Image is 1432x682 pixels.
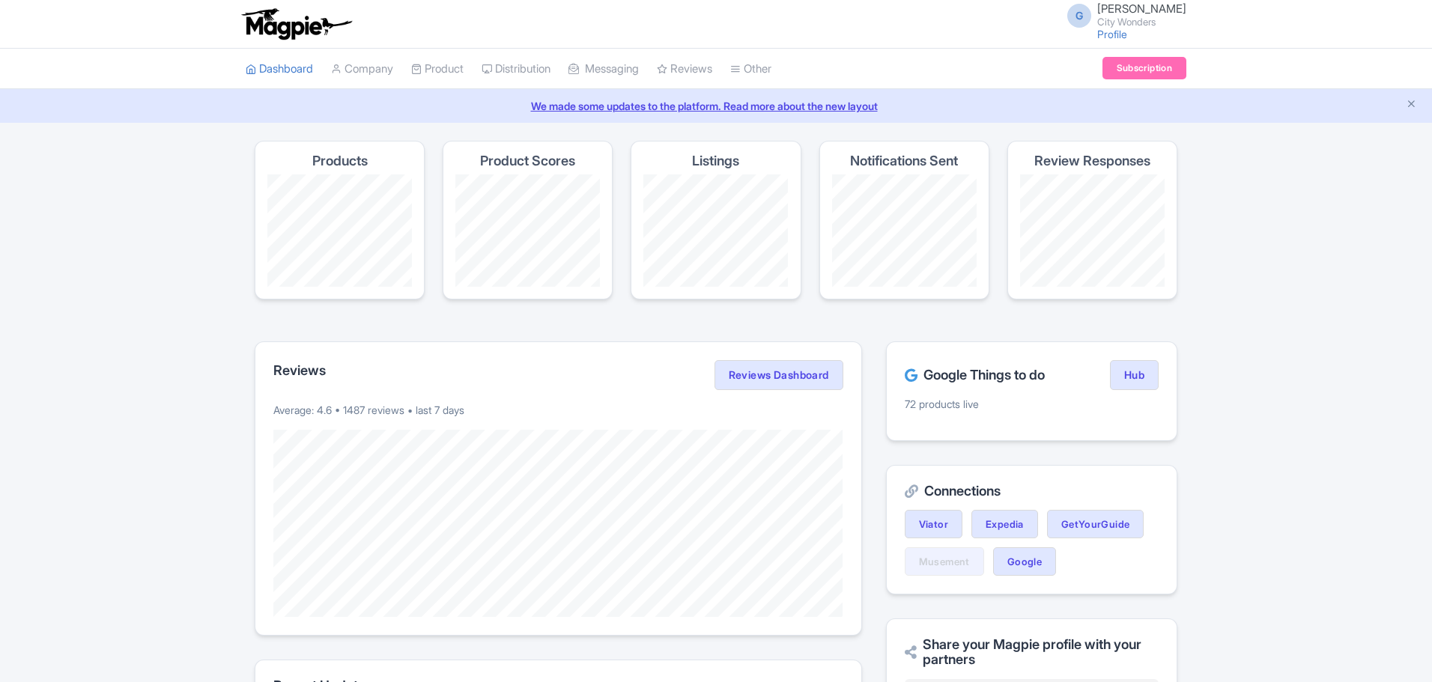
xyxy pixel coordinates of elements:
[850,153,958,168] h4: Notifications Sent
[1047,510,1144,538] a: GetYourGuide
[1406,97,1417,114] button: Close announcement
[1110,360,1159,390] a: Hub
[715,360,843,390] a: Reviews Dashboard
[905,637,1159,667] h2: Share your Magpie profile with your partners
[238,7,354,40] img: logo-ab69f6fb50320c5b225c76a69d11143b.png
[273,363,326,378] h2: Reviews
[568,49,639,90] a: Messaging
[1067,4,1091,28] span: G
[1102,57,1186,79] a: Subscription
[1097,28,1127,40] a: Profile
[9,98,1423,114] a: We made some updates to the platform. Read more about the new layout
[730,49,771,90] a: Other
[905,484,1159,499] h2: Connections
[905,368,1045,383] h2: Google Things to do
[905,547,984,576] a: Musement
[331,49,393,90] a: Company
[1058,3,1186,27] a: G [PERSON_NAME] City Wonders
[657,49,712,90] a: Reviews
[1097,17,1186,27] small: City Wonders
[692,153,739,168] h4: Listings
[905,510,962,538] a: Viator
[480,153,575,168] h4: Product Scores
[273,402,843,418] p: Average: 4.6 • 1487 reviews • last 7 days
[482,49,550,90] a: Distribution
[246,49,313,90] a: Dashboard
[411,49,464,90] a: Product
[1034,153,1150,168] h4: Review Responses
[1097,1,1186,16] span: [PERSON_NAME]
[993,547,1056,576] a: Google
[971,510,1038,538] a: Expedia
[312,153,368,168] h4: Products
[905,396,1159,412] p: 72 products live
